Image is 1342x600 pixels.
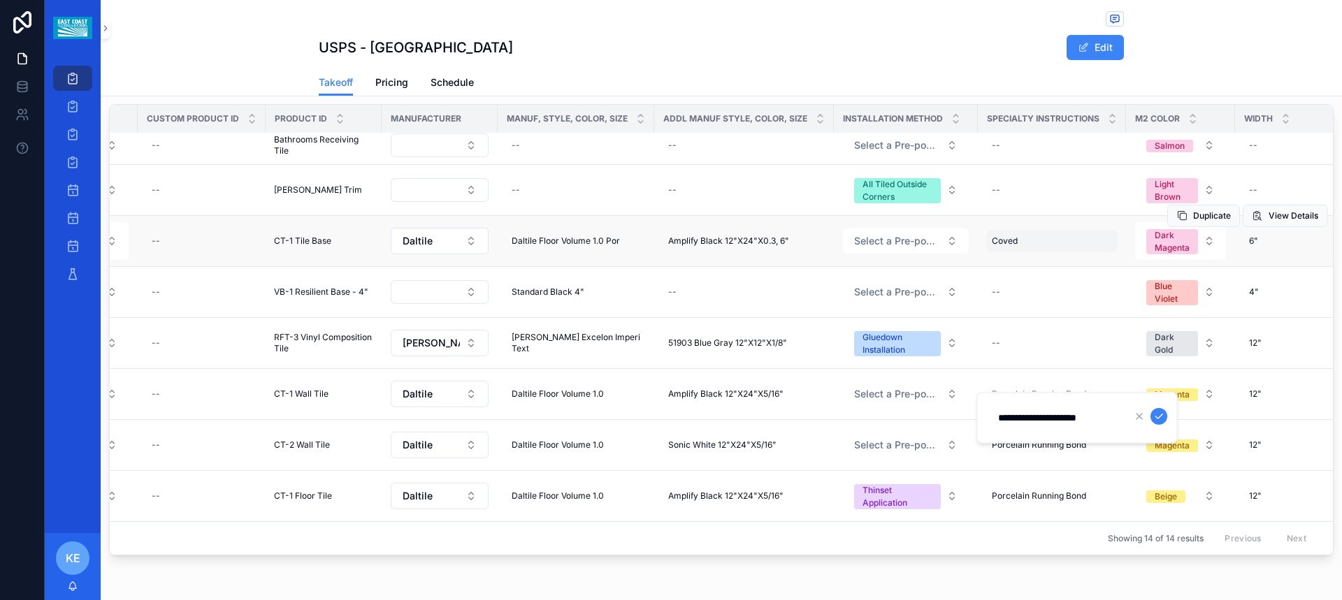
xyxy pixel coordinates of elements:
[1243,332,1332,354] a: 12"
[274,235,331,247] span: CT-1 Tile Base
[274,388,373,400] a: CT-1 Wall Tile
[152,337,160,349] div: --
[1134,483,1227,509] a: Select Button
[1243,205,1327,227] button: View Details
[391,178,489,202] button: Select Button
[1243,383,1332,405] a: 12"
[863,484,932,509] div: Thinset Application
[663,383,825,405] a: Amplify Black 12"X24"X5/16"
[506,281,646,303] a: Standard Black 4"
[843,381,969,407] button: Select Button
[668,140,677,151] div: --
[274,332,373,354] span: RFT-3 Vinyl Composition Tile
[391,330,489,356] button: Select Button
[1134,272,1227,312] a: Select Button
[842,381,969,407] a: Select Button
[1249,286,1259,298] span: 4"
[842,323,969,363] a: Select Button
[1155,140,1185,152] div: Salmon
[842,228,969,254] a: Select Button
[987,113,1099,124] span: Specialty Instructions
[147,113,239,124] span: Custom Product ID
[146,281,257,303] a: --
[274,490,332,502] span: CT-1 Floor Tile
[45,56,101,305] div: scrollable content
[854,234,941,248] span: Select a Pre-populated Installation Method
[506,434,646,456] a: Daltile Floor Volume 1.0
[1155,490,1177,503] div: Beige
[663,230,825,252] a: Amplify Black 12"X24"X0.3, 6"
[507,113,628,124] span: Manuf, Style, Color, Size
[1155,331,1190,356] div: Dark Gold
[1135,171,1226,209] button: Select Button
[275,113,327,124] span: Product ID
[1244,113,1273,124] span: Width
[992,235,1018,247] span: Coved
[663,332,825,354] a: 51903 Blue Gray 12"X12"X1/8"
[390,431,489,459] a: Select Button
[391,381,489,407] button: Select Button
[843,477,969,515] button: Select Button
[842,132,969,159] a: Select Button
[663,281,825,303] a: --
[992,439,1086,451] span: Porcelain Running Bond
[146,134,257,156] a: --
[854,138,941,152] span: Select a Pre-populated Installation Method
[1243,485,1332,507] a: 12"
[843,279,969,305] button: Select Button
[274,235,373,247] a: CT-1 Tile Base
[668,388,784,400] span: Amplify Black 12"X24"X5/16"
[375,70,408,98] a: Pricing
[854,285,941,299] span: Select a Pre-populated Installation Method
[390,380,489,408] a: Select Button
[843,171,969,209] button: Select Button
[274,439,373,451] a: CT-2 Wall Tile
[986,134,1118,156] a: --
[854,387,941,401] span: Select a Pre-populated Installation Method
[842,170,969,210] a: Select Button
[986,434,1118,456] a: Porcelain Running Bond
[1193,210,1231,221] span: Duplicate
[1155,280,1190,305] div: Blue Violet
[152,388,160,400] div: --
[391,133,489,157] button: Select Button
[992,140,1000,151] div: --
[512,235,620,247] span: Daltile Floor Volume 1.0 Por
[1135,381,1226,407] button: Select Button
[1155,178,1190,203] div: Light Brown
[274,388,329,400] span: CT-1 Wall Tile
[1243,134,1332,156] a: --
[842,279,969,305] a: Select Button
[506,230,646,252] a: Daltile Floor Volume 1.0 Por
[146,434,257,456] a: --
[1249,388,1262,400] span: 12"
[668,235,789,247] span: Amplify Black 12"X24"X0.3, 6"
[1067,35,1124,60] button: Edit
[319,75,353,89] span: Takeoff
[274,184,373,196] a: [PERSON_NAME] Trim
[1249,235,1258,247] span: 6"
[668,184,677,196] div: --
[843,113,943,124] span: Installation Method
[403,489,433,503] span: Daltile
[854,438,941,452] span: Select a Pre-populated Installation Method
[1269,210,1318,221] span: View Details
[506,326,646,360] a: [PERSON_NAME] Excelon Imperi Text
[663,434,825,456] a: Sonic White 12"X24"X5/16"
[986,179,1118,201] a: --
[1243,179,1332,201] a: --
[274,286,373,298] a: VB-1 Resilient Base - 4"
[146,230,257,252] a: --
[146,332,257,354] a: --
[391,280,489,304] button: Select Button
[390,279,489,305] a: Select Button
[986,485,1118,507] a: Porcelain Running Bond
[391,483,489,509] button: Select Button
[1134,170,1227,210] a: Select Button
[843,228,969,254] button: Select Button
[842,432,969,458] a: Select Button
[512,332,640,354] span: [PERSON_NAME] Excelon Imperi Text
[843,432,969,458] button: Select Button
[390,227,489,255] a: Select Button
[431,75,474,89] span: Schedule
